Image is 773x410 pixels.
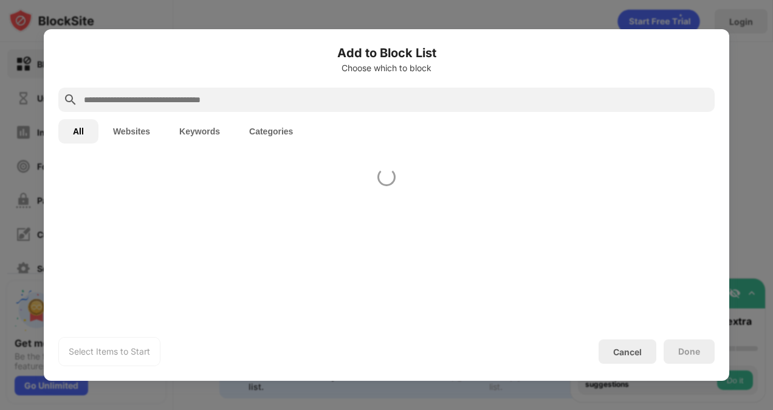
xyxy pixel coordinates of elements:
[678,347,700,356] div: Done
[63,92,78,107] img: search.svg
[613,347,642,357] div: Cancel
[58,119,98,144] button: All
[98,119,165,144] button: Websites
[235,119,307,144] button: Categories
[58,63,715,73] div: Choose which to block
[165,119,235,144] button: Keywords
[58,44,715,62] h6: Add to Block List
[69,346,150,358] div: Select Items to Start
